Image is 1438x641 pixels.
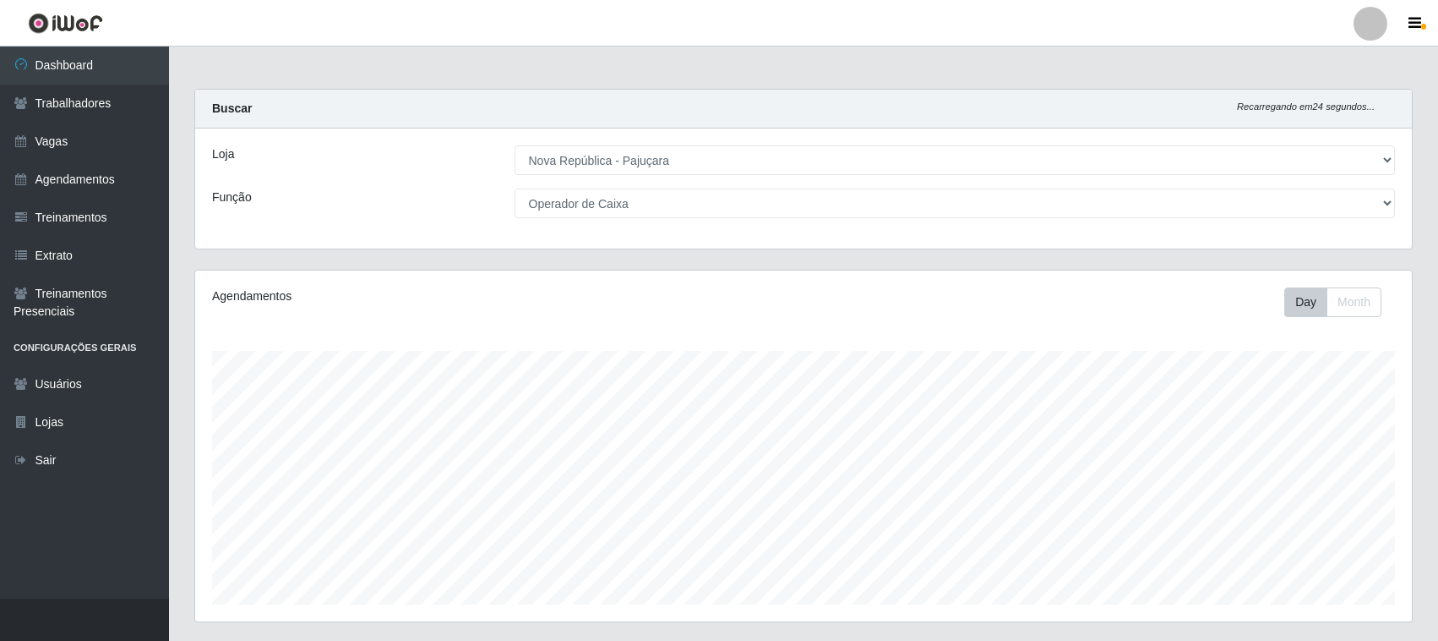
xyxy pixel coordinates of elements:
button: Month [1326,288,1381,317]
label: Função [212,189,252,206]
div: First group [1284,288,1381,317]
div: Toolbar with button groups [1284,288,1395,317]
i: Recarregando em 24 segundos... [1237,101,1375,112]
div: Agendamentos [212,288,690,305]
img: CoreUI Logo [28,13,103,34]
strong: Buscar [212,101,252,115]
label: Loja [212,145,234,163]
button: Day [1284,288,1327,317]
